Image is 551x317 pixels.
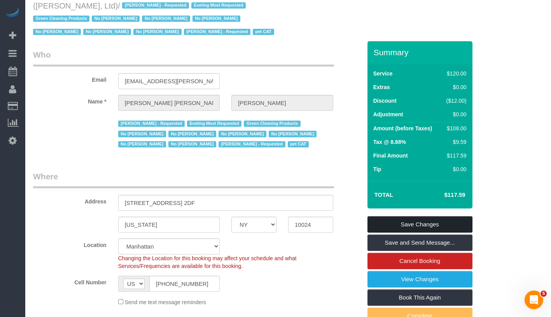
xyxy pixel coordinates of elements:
[27,73,112,84] label: Email
[443,152,467,159] div: $117.59
[219,141,285,147] span: [PERSON_NAME] - Requested
[118,217,220,233] input: City
[421,192,465,198] h4: $117.59
[219,131,266,137] span: No [PERSON_NAME]
[33,16,89,22] span: Green Cleaning Products
[118,141,166,147] span: No [PERSON_NAME]
[373,97,397,105] label: Discount
[443,138,467,146] div: $9.59
[125,299,206,305] span: Send me text message reminders
[118,131,166,137] span: No [PERSON_NAME]
[367,216,472,233] a: Save Changes
[373,83,390,91] label: Extras
[122,2,189,9] span: [PERSON_NAME] - Requested
[244,121,300,127] span: Green Cleaning Products
[27,95,112,105] label: Name *
[27,276,112,286] label: Cell Number
[367,271,472,287] a: View Changes
[373,70,393,77] label: Service
[373,152,408,159] label: Final Amount
[443,110,467,118] div: $0.00
[367,289,472,306] a: Book This Again
[83,29,131,35] span: No [PERSON_NAME]
[288,141,309,147] span: pet CAT
[253,29,274,35] span: pet CAT
[142,16,190,22] span: No [PERSON_NAME]
[192,16,240,22] span: No [PERSON_NAME]
[373,165,381,173] label: Tip
[168,141,216,147] span: No [PERSON_NAME]
[118,95,220,111] input: First Name
[374,48,469,57] h3: Summary
[27,195,112,205] label: Address
[33,49,334,67] legend: Who
[367,253,472,269] a: Cancel Booking
[374,191,394,198] strong: Total
[168,131,216,137] span: No [PERSON_NAME]
[133,29,181,35] span: No [PERSON_NAME]
[443,124,467,132] div: $108.00
[443,165,467,173] div: $0.00
[118,121,185,127] span: [PERSON_NAME] - Requested
[231,95,333,111] input: Last Name
[525,291,543,309] iframe: Intercom live chat
[118,255,297,269] span: Changing the Location for this booking may affect your schedule and what Services/Frequencies are...
[288,217,333,233] input: Zip Code
[373,138,406,146] label: Tax @ 8.88%
[33,2,276,37] span: /
[443,83,467,91] div: $0.00
[367,235,472,251] a: Save and Send Message...
[184,29,250,35] span: [PERSON_NAME] - Requested
[118,73,220,89] input: Email
[92,16,140,22] span: No [PERSON_NAME]
[5,8,20,19] img: Automaid Logo
[149,276,220,292] input: Cell Number
[443,70,467,77] div: $120.00
[187,121,241,127] span: Eveling Most Requested
[373,124,432,132] label: Amount (before Taxes)
[443,97,467,105] div: ($12.00)
[269,131,317,137] span: No [PERSON_NAME]
[373,110,403,118] label: Adjustment
[33,29,81,35] span: No [PERSON_NAME]
[541,291,547,297] span: 5
[33,171,334,188] legend: Where
[191,2,246,9] span: Eveling Most Requested
[27,238,112,249] label: Location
